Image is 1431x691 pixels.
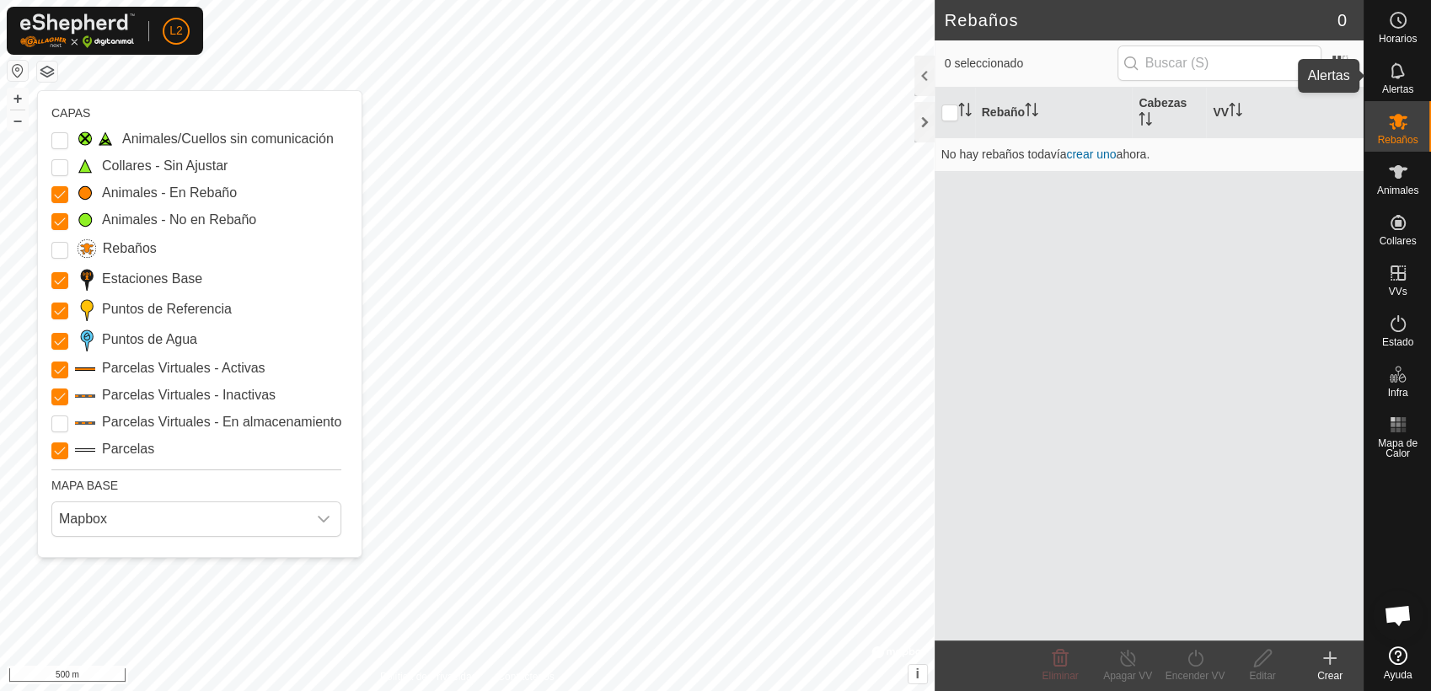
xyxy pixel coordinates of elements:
[380,669,477,684] a: Política de Privacidad
[103,238,157,259] label: Rebaños
[8,61,28,81] button: Restablecer Mapa
[102,412,341,432] label: Parcelas Virtuales - En almacenamiento
[102,385,276,405] label: Parcelas Virtuales - Inactivas
[1025,105,1038,119] p-sorticon: Activar para ordenar
[1132,88,1206,138] th: Cabezas
[1379,34,1417,44] span: Horarios
[1379,236,1416,246] span: Collares
[915,667,919,681] span: i
[307,502,340,536] div: dropdown trigger
[497,669,554,684] a: Contáctenos
[8,88,28,109] button: +
[1382,337,1413,347] span: Estado
[51,469,341,495] div: MAPA BASE
[1377,185,1418,196] span: Animales
[1364,640,1431,687] a: Ayuda
[102,439,154,459] label: Parcelas
[102,269,202,289] label: Estaciones Base
[8,110,28,131] button: –
[935,137,1364,171] td: No hay rebaños todavía ahora.
[945,10,1337,30] h2: Rebaños
[102,210,256,230] label: Animales - No en Rebaño
[1117,46,1321,81] input: Buscar (S)
[102,299,232,319] label: Puntos de Referencia
[102,183,237,203] label: Animales - En Rebaño
[102,329,197,350] label: Puntos de Agua
[1229,668,1296,683] div: Editar
[169,22,183,40] span: L2
[102,156,228,176] label: Collares - Sin Ajustar
[1377,135,1418,145] span: Rebaños
[1139,115,1152,128] p-sorticon: Activar para ordenar
[37,62,57,82] button: Capas del Mapa
[1384,670,1412,680] span: Ayuda
[51,104,341,122] div: CAPAS
[1296,668,1364,683] div: Crear
[1373,590,1423,640] div: Chat abierto
[1369,438,1427,458] span: Mapa de Calor
[1337,8,1347,33] span: 0
[1206,88,1364,138] th: VV
[1382,84,1413,94] span: Alertas
[1387,388,1407,398] span: Infra
[1094,668,1161,683] div: Apagar VV
[1388,287,1407,297] span: VVs
[1042,670,1078,682] span: Eliminar
[1229,105,1242,119] p-sorticon: Activar para ordenar
[122,129,334,149] label: Animales/Cuellos sin comunicación
[975,88,1133,138] th: Rebaño
[1161,668,1229,683] div: Encender VV
[102,358,265,378] label: Parcelas Virtuales - Activas
[958,105,972,119] p-sorticon: Activar para ordenar
[908,665,927,683] button: i
[52,502,307,536] span: Mapbox
[945,55,1117,72] span: 0 seleccionado
[1066,147,1116,161] a: crear uno
[20,13,135,48] img: Logo Gallagher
